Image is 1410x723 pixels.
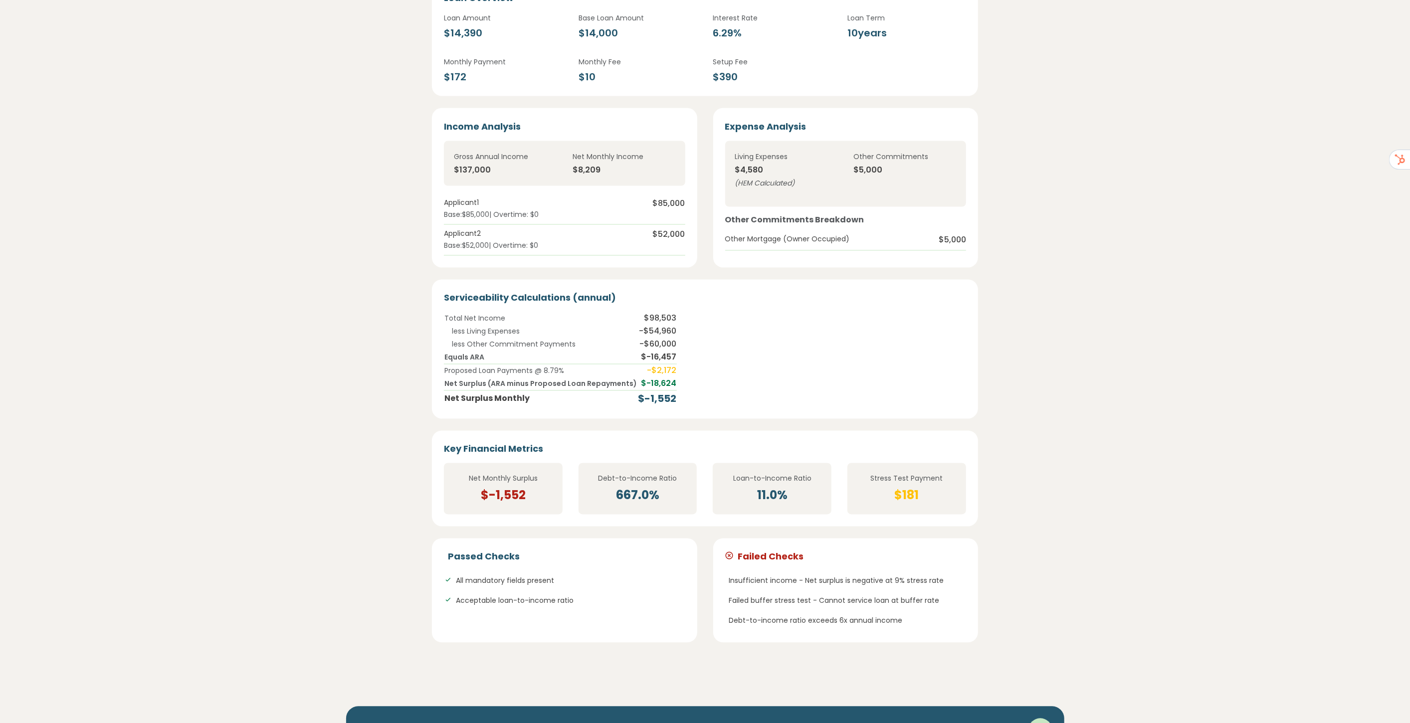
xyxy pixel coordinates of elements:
[637,377,677,391] td: $-18,624
[589,487,687,505] div: 667.0%
[444,312,637,325] td: Total Net Income
[444,364,637,378] td: Proposed Loan Payments @ 8.79 %
[454,151,557,162] p: Gross Annual Income
[454,487,553,505] div: $-1,552
[847,12,966,23] p: Loan Term
[444,443,966,455] h5: Key Financial Metrics
[444,12,563,23] p: Loan Amount
[444,56,563,67] p: Monthly Payment
[637,364,677,378] td: - $2,172
[853,164,956,176] div: $5,000
[444,198,479,210] span: Applicant 1
[444,25,563,40] div: $14,390
[579,12,697,23] p: Base Loan Amount
[735,178,838,189] p: ( HEM Calculated )
[579,56,697,67] p: Monthly Fee
[444,550,685,563] h5: Passed Checks
[729,596,940,606] span: Failed buffer stress test - Cannot service loan at buffer rate
[857,487,956,505] div: $181
[579,69,697,84] div: $10
[723,487,821,505] div: 11.0%
[725,550,966,563] h5: Failed Checks
[444,351,637,364] td: Equals ARA
[729,616,903,626] span: Debt-to-income ratio exceeds 6x annual income
[653,198,685,210] span: $85,000
[454,473,553,484] p: Net Monthly Surplus
[444,229,481,241] span: Applicant 2
[853,151,956,162] p: Other Commitments
[713,25,831,40] div: 6.29 %
[589,473,687,484] p: Debt-to-Income Ratio
[723,473,821,484] p: Loan-to-Income Ratio
[444,241,685,251] div: Base: $52,000 | Overtime: $0
[637,325,677,338] td: - $54,960
[444,325,637,338] td: less Living Expenses
[847,25,966,40] div: 10 years
[444,391,637,407] td: Net Surplus Monthly
[456,576,554,586] span: All mandatory fields present
[735,164,838,176] div: $4,580
[713,69,831,84] div: $390
[573,164,675,176] div: $8,209
[444,338,637,351] td: less Other Commitment Payments
[456,596,574,606] span: Acceptable loan-to-income ratio
[725,234,850,246] span: Other Mortgage (Owner Occupied)
[637,391,677,407] td: $-1,552
[637,351,677,364] td: $-16,457
[725,120,966,133] h5: Expense Analysis
[454,164,557,176] div: $137,000
[444,120,685,133] h5: Income Analysis
[939,234,966,246] span: $5,000
[579,25,697,40] div: $14,000
[637,312,677,325] td: $98,503
[444,69,563,84] div: $172
[735,151,838,162] p: Living Expenses
[713,12,831,23] p: Interest Rate
[637,338,677,351] td: - $60,000
[444,210,685,220] div: Base: $85,000 | Overtime: $0
[444,292,966,304] h5: Serviceability Calculations (annual)
[725,215,966,226] h6: Other Commitments Breakdown
[573,151,675,162] p: Net Monthly Income
[444,377,637,391] td: Net Surplus (ARA minus Proposed Loan Repayments)
[729,576,944,586] span: Insufficient income - Net surplus is negative at 9% stress rate
[653,229,685,241] span: $52,000
[713,56,831,67] p: Setup Fee
[857,473,956,484] p: Stress Test Payment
